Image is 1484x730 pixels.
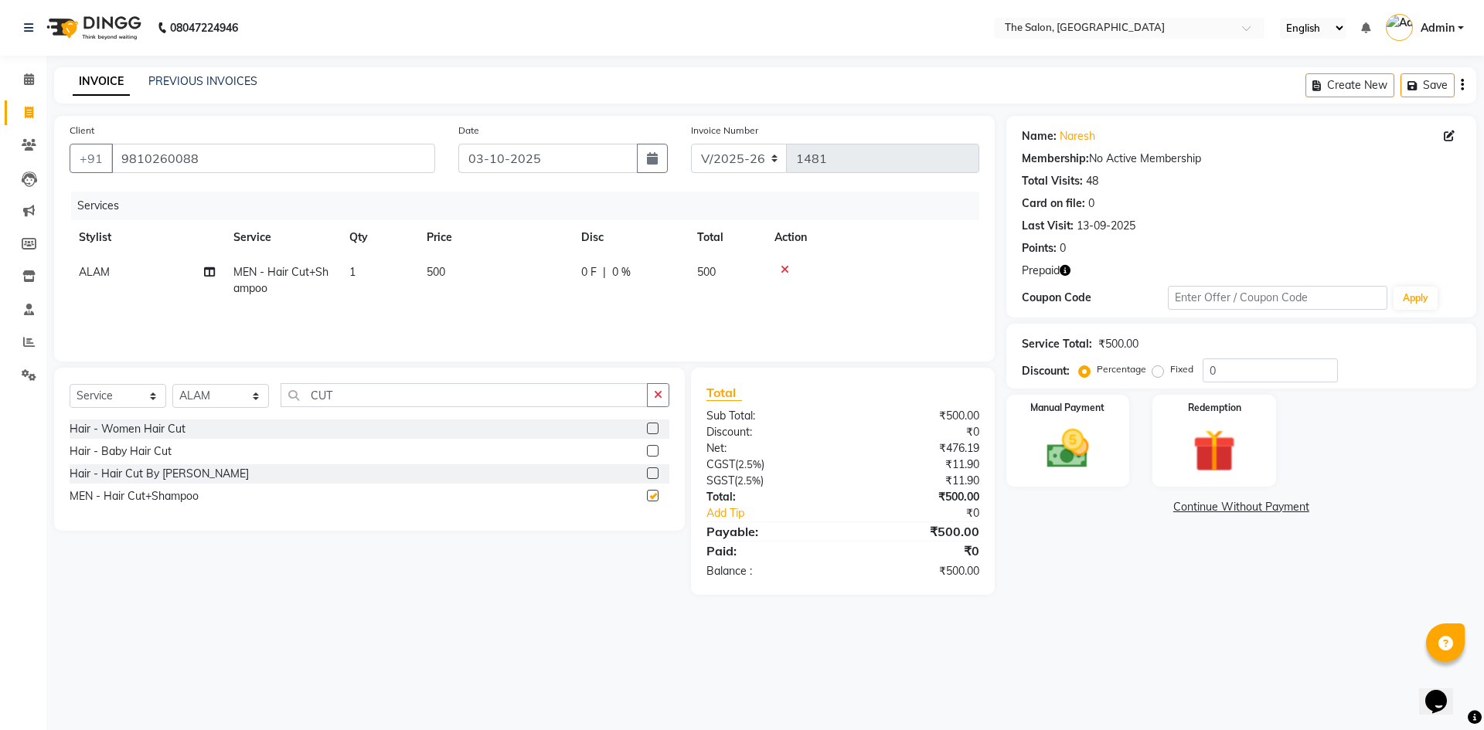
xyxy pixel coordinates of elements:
label: Redemption [1188,401,1241,415]
div: ₹476.19 [842,440,990,457]
div: ₹0 [867,505,990,521]
span: 500 [427,265,445,279]
a: Naresh [1060,128,1095,144]
span: MEN - Hair Cut+Shampoo [233,265,328,295]
div: Coupon Code [1022,290,1168,306]
th: Disc [572,220,688,255]
a: INVOICE [73,68,130,96]
th: Service [224,220,340,255]
div: Paid: [695,542,842,560]
label: Fixed [1170,362,1193,376]
th: Action [765,220,979,255]
div: Balance : [695,563,842,579]
a: Add Tip [695,505,867,521]
a: Continue Without Payment [1009,499,1473,515]
div: Services [71,192,991,220]
span: SGST [706,474,734,487]
div: Last Visit: [1022,218,1074,234]
div: Total Visits: [1022,173,1083,189]
b: 08047224946 [170,6,238,49]
span: | [603,264,606,280]
div: Discount: [1022,363,1070,379]
div: ( ) [695,473,842,489]
th: Stylist [70,220,224,255]
span: ALAM [79,265,110,279]
label: Date [458,124,479,138]
div: ₹500.00 [1098,336,1139,352]
a: PREVIOUS INVOICES [148,74,257,88]
span: Prepaid [1022,263,1060,279]
button: Create New [1305,73,1394,97]
button: Apply [1394,287,1438,310]
div: Hair - Women Hair Cut [70,421,185,437]
div: Membership: [1022,151,1089,167]
div: No Active Membership [1022,151,1461,167]
div: ( ) [695,457,842,473]
span: CGST [706,457,735,471]
div: 0 [1088,195,1094,212]
th: Qty [340,220,417,255]
div: Net: [695,440,842,457]
div: Discount: [695,424,842,440]
div: 13-09-2025 [1077,218,1135,234]
span: Total [706,385,742,401]
label: Invoice Number [691,124,758,138]
button: Save [1401,73,1455,97]
div: Points: [1022,240,1057,256]
img: _gift.svg [1179,424,1249,477]
span: 500 [697,265,716,279]
div: ₹500.00 [842,563,990,579]
div: 0 [1060,240,1066,256]
input: Enter Offer / Coupon Code [1168,286,1387,310]
input: Search by Name/Mobile/Email/Code [111,144,435,173]
div: ₹500.00 [842,522,990,541]
th: Price [417,220,572,255]
label: Manual Payment [1030,401,1104,415]
label: Percentage [1097,362,1146,376]
div: Total: [695,489,842,505]
div: ₹500.00 [842,408,990,424]
label: Client [70,124,94,138]
div: MEN - Hair Cut+Shampoo [70,488,199,504]
div: Service Total: [1022,336,1092,352]
div: Payable: [695,522,842,541]
span: 0 % [612,264,631,280]
span: 1 [349,265,356,279]
div: ₹11.90 [842,473,990,489]
div: Sub Total: [695,408,842,424]
img: logo [39,6,145,49]
th: Total [688,220,765,255]
img: Admin [1386,14,1413,41]
div: Hair - Baby Hair Cut [70,443,172,460]
div: Hair - Hair Cut By [PERSON_NAME] [70,466,249,482]
div: 48 [1086,173,1098,189]
iframe: chat widget [1419,668,1469,715]
div: Card on file: [1022,195,1085,212]
div: ₹500.00 [842,489,990,505]
div: ₹11.90 [842,457,990,473]
button: +91 [70,144,113,173]
span: 2.5% [738,458,761,470]
div: ₹0 [842,542,990,560]
input: Search or Scan [281,383,648,407]
img: _cash.svg [1033,424,1103,474]
span: Admin [1421,20,1455,36]
div: ₹0 [842,424,990,440]
div: Name: [1022,128,1057,144]
span: 2.5% [737,474,761,487]
span: 0 F [581,264,597,280]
